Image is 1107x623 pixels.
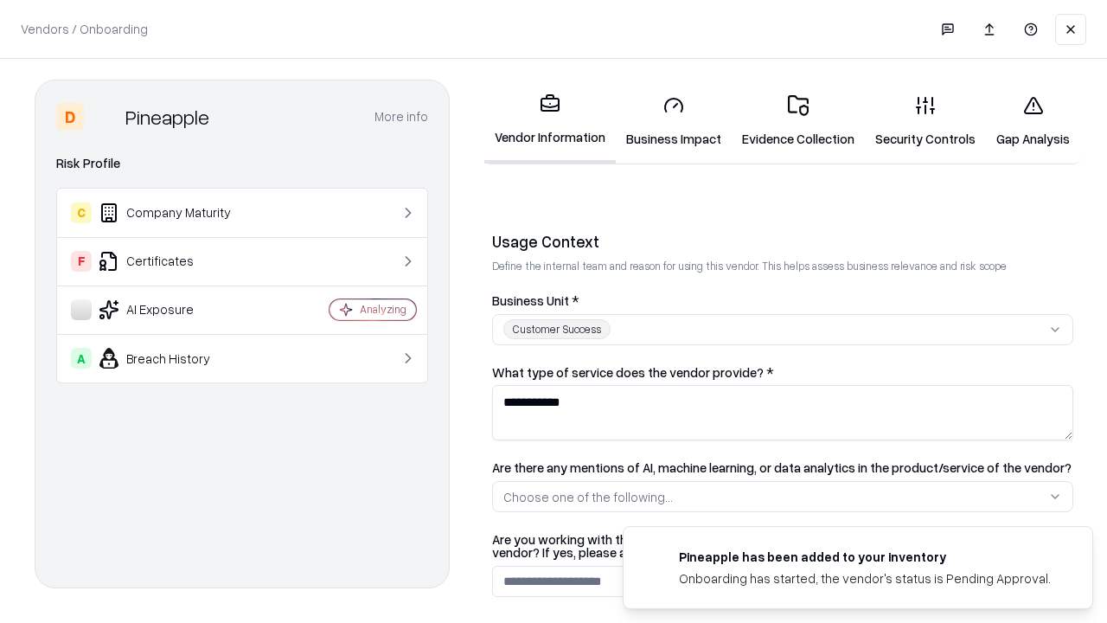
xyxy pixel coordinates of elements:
a: Gap Analysis [986,81,1080,162]
button: Customer Success [492,314,1073,345]
p: Vendors / Onboarding [21,20,148,38]
div: F [71,251,92,272]
div: Company Maturity [71,202,278,223]
div: Customer Success [503,319,611,339]
div: Onboarding has started, the vendor's status is Pending Approval. [679,569,1051,588]
label: Are you working with the Bausch and Lomb procurement/legal to get the contract in place with the ... [492,533,1073,559]
div: A [71,348,92,369]
label: What type of service does the vendor provide? * [492,366,1073,379]
p: Define the internal team and reason for using this vendor. This helps assess business relevance a... [492,259,1073,273]
a: Security Controls [865,81,986,162]
div: AI Exposure [71,299,278,320]
img: Pineapple [91,103,118,131]
div: Risk Profile [56,153,428,174]
div: Analyzing [360,302,406,317]
button: More info [374,101,428,132]
label: Are there any mentions of AI, machine learning, or data analytics in the product/service of the v... [492,461,1073,474]
div: Choose one of the following... [503,488,673,506]
a: Business Impact [616,81,732,162]
div: Pineapple [125,103,209,131]
button: Choose one of the following... [492,481,1073,512]
img: pineappleenergy.com [644,548,665,568]
a: Vendor Information [484,80,616,164]
div: Usage Context [492,231,1073,252]
div: Certificates [71,251,278,272]
a: Evidence Collection [732,81,865,162]
div: C [71,202,92,223]
label: Business Unit * [492,294,1073,307]
div: D [56,103,84,131]
div: Pineapple has been added to your inventory [679,548,1051,566]
div: Breach History [71,348,278,369]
